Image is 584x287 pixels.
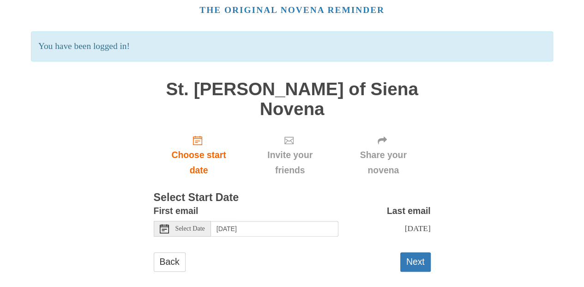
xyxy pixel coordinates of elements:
h3: Select Start Date [154,192,431,204]
a: Back [154,252,186,271]
h1: St. [PERSON_NAME] of Siena Novena [154,79,431,119]
span: [DATE] [404,224,430,233]
div: Click "Next" to confirm your start date first. [244,128,336,183]
label: Last email [387,203,431,219]
span: Select Date [175,226,205,232]
a: Choose start date [154,128,244,183]
span: Share your novena [345,147,421,178]
a: The original novena reminder [199,5,385,15]
input: Use the arrow keys to pick a date [211,221,338,237]
div: Click "Next" to confirm your start date first. [336,128,431,183]
button: Next [400,252,431,271]
span: Invite your friends [253,147,326,178]
label: First email [154,203,199,219]
p: You have been logged in! [31,31,553,61]
span: Choose start date [163,147,235,178]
